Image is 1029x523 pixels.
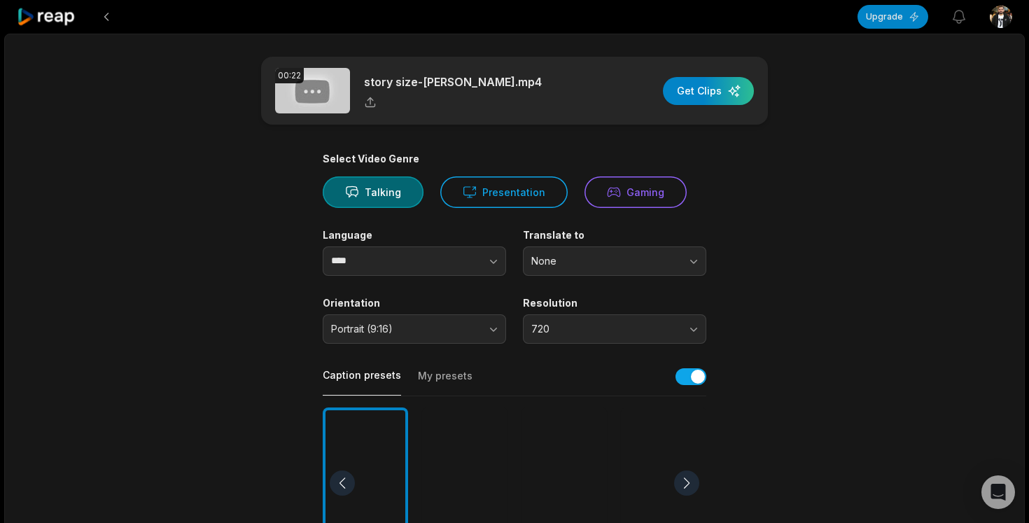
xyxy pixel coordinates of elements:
[323,176,423,208] button: Talking
[981,475,1015,509] div: Open Intercom Messenger
[663,77,754,105] button: Get Clips
[857,5,928,29] button: Upgrade
[531,323,678,335] span: 720
[323,153,706,165] div: Select Video Genre
[275,68,304,83] div: 00:22
[531,255,678,267] span: None
[584,176,687,208] button: Gaming
[323,229,506,242] label: Language
[323,314,506,344] button: Portrait (9:16)
[523,246,706,276] button: None
[440,176,568,208] button: Presentation
[323,368,401,396] button: Caption presets
[523,229,706,242] label: Translate to
[364,74,542,90] p: story size-[PERSON_NAME].mp4
[523,314,706,344] button: 720
[418,369,472,396] button: My presets
[323,297,506,309] label: Orientation
[331,323,478,335] span: Portrait (9:16)
[523,297,706,309] label: Resolution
